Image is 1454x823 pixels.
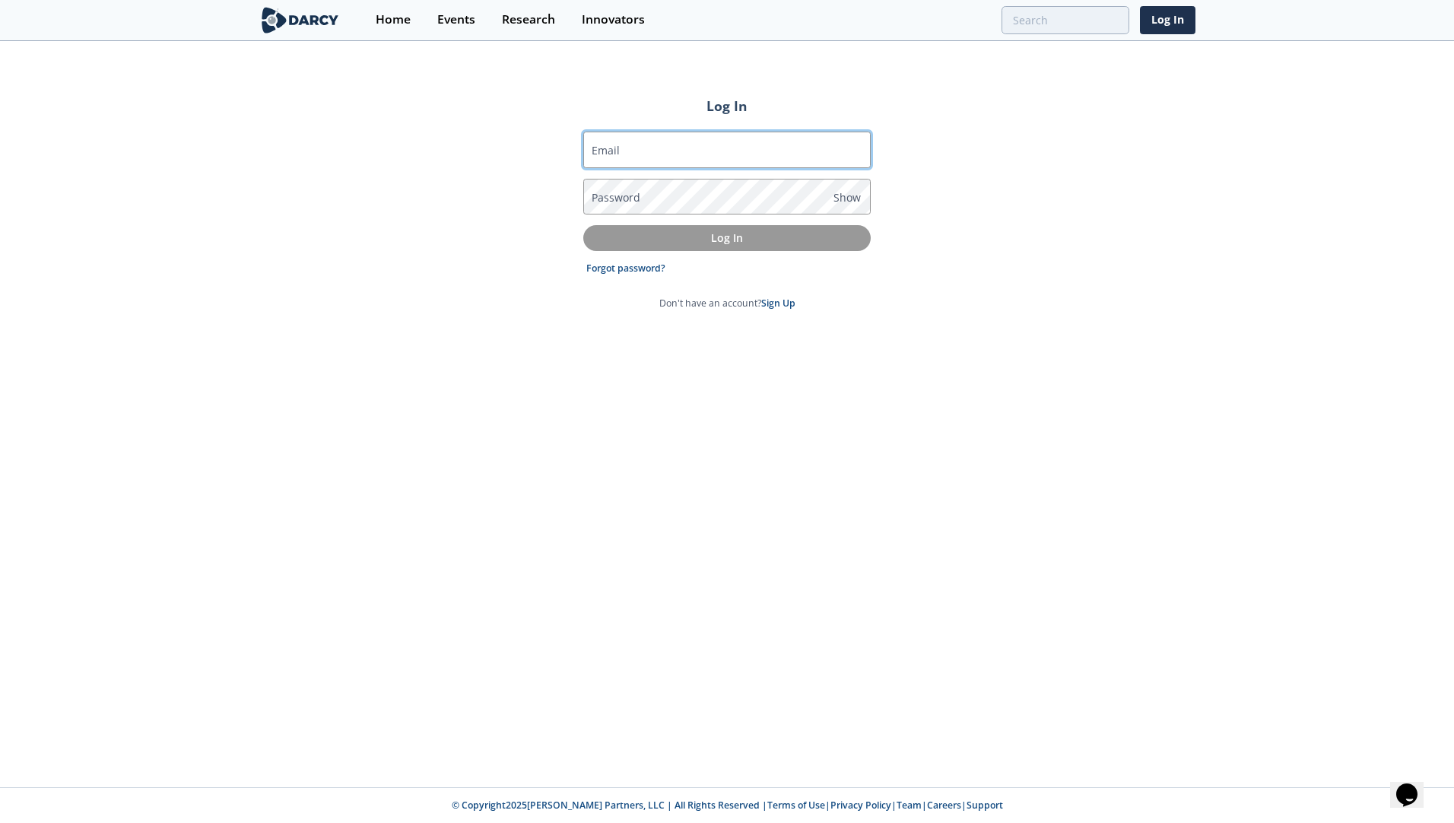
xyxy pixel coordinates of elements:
[1002,6,1129,34] input: Advanced Search
[1390,762,1439,808] iframe: chat widget
[659,297,795,310] p: Don't have an account?
[586,262,665,275] a: Forgot password?
[830,799,891,812] a: Privacy Policy
[583,225,871,250] button: Log In
[967,799,1003,812] a: Support
[502,14,555,26] div: Research
[761,297,795,310] a: Sign Up
[594,230,860,246] p: Log In
[927,799,961,812] a: Careers
[582,14,645,26] div: Innovators
[259,7,341,33] img: logo-wide.svg
[592,142,620,158] label: Email
[833,189,861,205] span: Show
[583,96,871,116] h2: Log In
[767,799,825,812] a: Terms of Use
[376,14,411,26] div: Home
[592,189,640,205] label: Password
[897,799,922,812] a: Team
[1140,6,1195,34] a: Log In
[437,14,475,26] div: Events
[164,799,1290,812] p: © Copyright 2025 [PERSON_NAME] Partners, LLC | All Rights Reserved | | | | |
